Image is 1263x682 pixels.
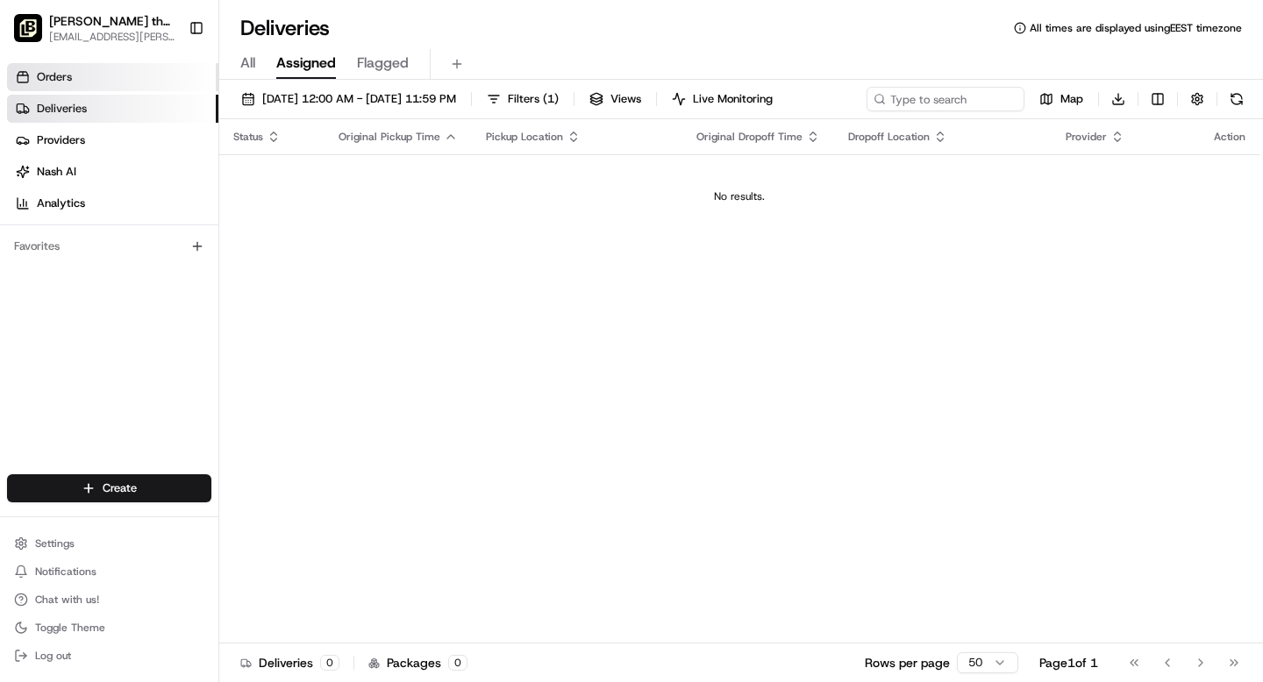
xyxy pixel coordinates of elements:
span: All times are displayed using EEST timezone [1030,21,1242,35]
button: Filters(1) [479,87,567,111]
span: Orders [37,69,72,85]
span: Provider [1066,130,1107,144]
span: All [240,53,255,74]
p: Rows per page [865,654,950,671]
span: Views [610,91,641,107]
div: Action [1214,130,1245,144]
h1: Deliveries [240,14,330,42]
div: Packages [368,654,467,671]
div: Favorites [7,232,211,260]
img: Nick the Greek (Santa Barbara) [14,14,42,42]
span: Live Monitoring [693,91,773,107]
div: Page 1 of 1 [1039,654,1098,671]
button: Create [7,474,211,502]
span: Map [1060,91,1083,107]
span: Original Pickup Time [339,130,440,144]
button: Live Monitoring [664,87,781,111]
span: Dropoff Location [848,130,930,144]
span: Pickup Location [486,130,563,144]
span: [DATE] 12:00 AM - [DATE] 11:59 PM [262,91,456,107]
span: Toggle Theme [35,621,105,635]
button: Refresh [1224,87,1249,111]
a: Deliveries [7,95,218,123]
span: Original Dropoff Time [696,130,803,144]
button: Map [1031,87,1091,111]
span: Nash AI [37,164,76,180]
button: Log out [7,643,211,668]
button: [PERSON_NAME] the Greek ([GEOGRAPHIC_DATA][PERSON_NAME]) [49,12,175,30]
input: Type to search [867,87,1024,111]
span: Filters [508,91,559,107]
span: Providers [37,132,85,148]
button: [EMAIL_ADDRESS][PERSON_NAME][DOMAIN_NAME] [49,30,175,44]
span: Analytics [37,195,85,211]
span: Create [103,480,137,496]
span: Notifications [35,565,96,579]
span: Chat with us! [35,593,99,607]
span: Assigned [276,53,336,74]
a: Providers [7,126,218,154]
button: Chat with us! [7,587,211,612]
button: Notifications [7,559,211,584]
button: Toggle Theme [7,615,211,640]
span: ( 1 ) [543,91,559,107]
span: Log out [35,649,71,663]
span: Settings [35,536,75,551]
div: 0 [320,655,339,671]
div: Deliveries [240,654,339,671]
a: Analytics [7,189,218,217]
div: No results. [226,189,1252,203]
button: Nick the Greek (Santa Barbara)[PERSON_NAME] the Greek ([GEOGRAPHIC_DATA][PERSON_NAME])[EMAIL_ADDR... [7,7,182,49]
span: Flagged [357,53,409,74]
span: Deliveries [37,101,87,117]
div: 0 [448,655,467,671]
a: Orders [7,63,218,91]
button: Settings [7,531,211,556]
span: Status [233,130,263,144]
a: Nash AI [7,158,218,186]
button: Views [582,87,649,111]
button: [DATE] 12:00 AM - [DATE] 11:59 PM [233,87,464,111]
